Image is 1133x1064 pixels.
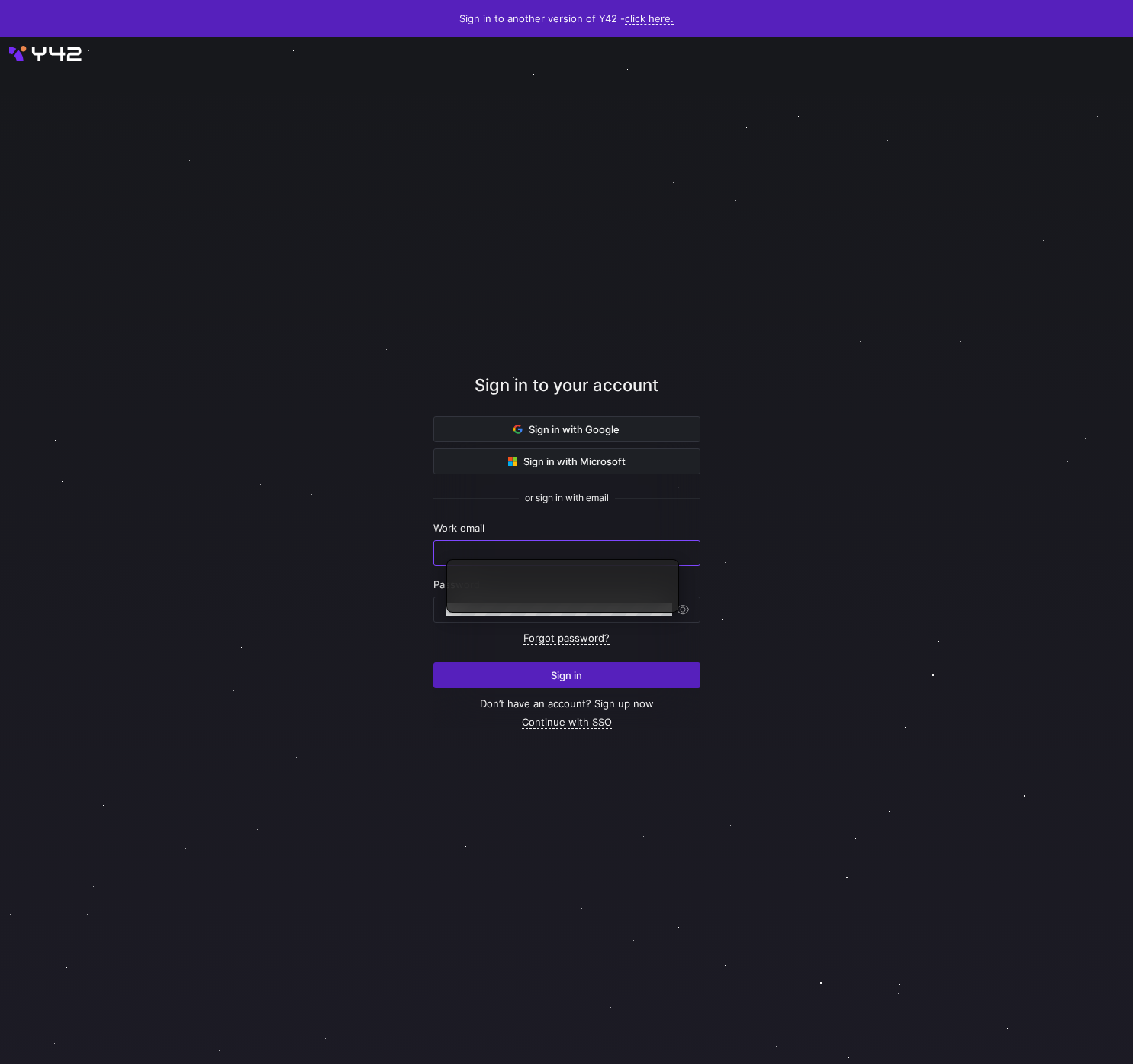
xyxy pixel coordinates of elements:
[433,416,700,442] button: Sign in with Google
[433,662,700,688] button: Sign in
[523,632,610,645] a: Forgot password?
[551,669,582,681] span: Sign in
[625,12,674,25] a: click here.
[480,697,654,710] a: Don’t have an account? Sign up now
[513,423,620,435] span: Sign in with Google
[525,493,609,503] span: or sign in with email
[433,522,484,534] span: Work email
[433,448,700,474] button: Sign in with Microsoft
[433,578,480,590] span: Password
[508,455,626,467] span: Sign in with Microsoft
[433,373,700,416] div: Sign in to your account
[522,716,612,729] a: Continue with SSO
